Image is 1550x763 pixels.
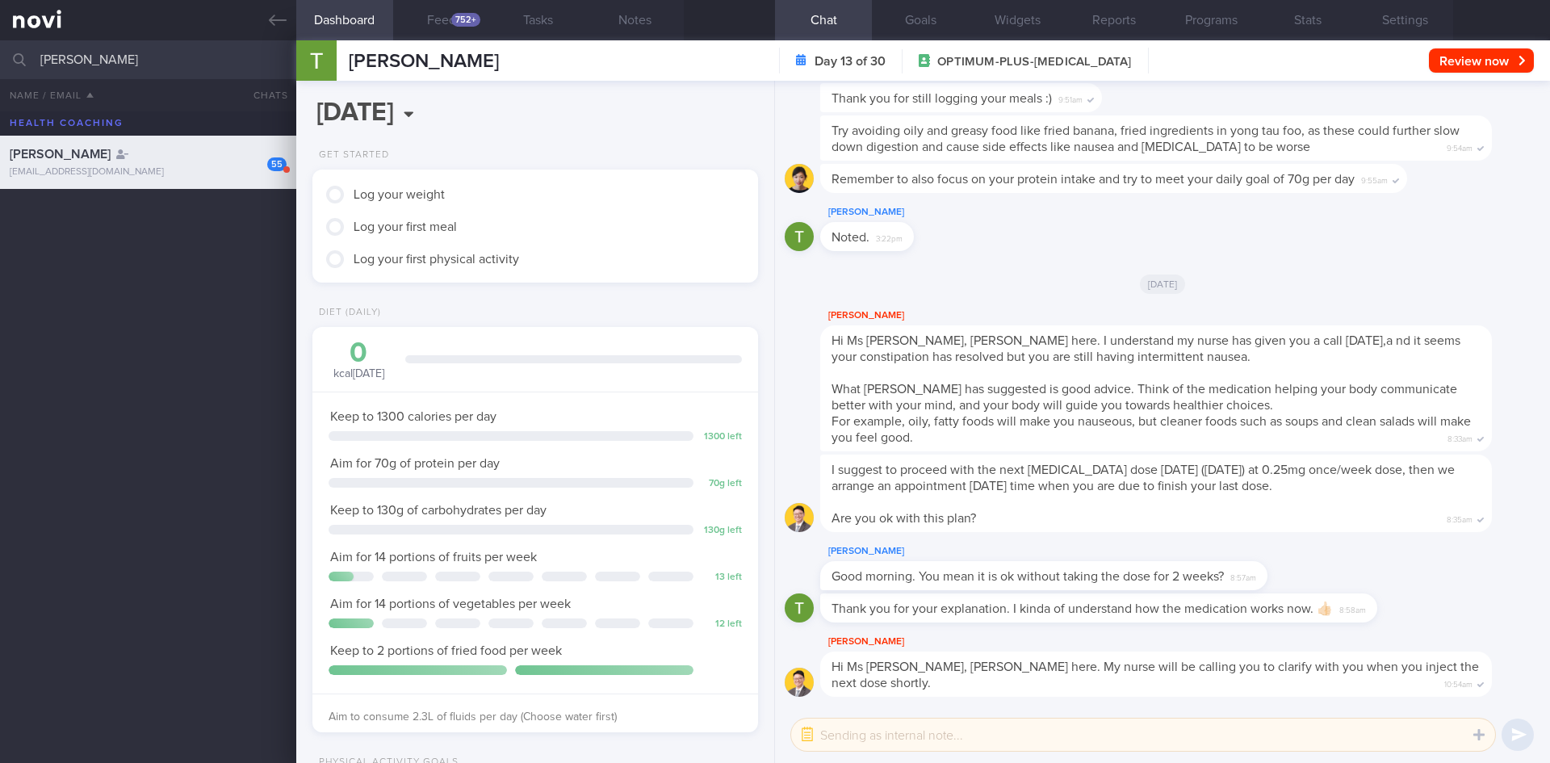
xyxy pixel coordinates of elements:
[1447,139,1472,154] span: 9:54am
[329,339,389,382] div: kcal [DATE]
[330,644,562,657] span: Keep to 2 portions of fried food per week
[937,54,1131,70] span: OPTIMUM-PLUS-[MEDICAL_DATA]
[832,602,1333,615] span: Thank you for your explanation. I kinda of understand how the medication works now. 👍🏻
[832,660,1479,690] span: Hi Ms [PERSON_NAME], [PERSON_NAME] here. My nurse will be calling you to clarify with you when yo...
[1447,430,1472,445] span: 8:33am
[815,53,886,69] strong: Day 13 of 30
[832,92,1052,105] span: Thank you for still logging your meals :)
[349,52,499,71] span: [PERSON_NAME]
[1361,171,1388,187] span: 9:55am
[1429,48,1534,73] button: Review now
[329,339,389,367] div: 0
[832,173,1355,186] span: Remember to also focus on your protein intake and try to meet your daily goal of 70g per day
[312,307,381,319] div: Diet (Daily)
[702,618,742,631] div: 12 left
[702,525,742,537] div: 130 g left
[312,149,389,161] div: Get Started
[330,504,547,517] span: Keep to 130g of carbohydrates per day
[820,542,1316,561] div: [PERSON_NAME]
[451,13,480,27] div: 752+
[876,229,903,245] span: 3:22pm
[330,410,496,423] span: Keep to 1300 calories per day
[820,632,1540,652] div: [PERSON_NAME]
[832,231,869,244] span: Noted.
[832,512,976,525] span: Are you ok with this plan?
[330,457,500,470] span: Aim for 70g of protein per day
[10,148,111,161] span: [PERSON_NAME]
[267,157,287,171] div: 55
[1447,510,1472,526] span: 8:35am
[702,478,742,490] div: 70 g left
[232,79,296,111] button: Chats
[330,597,571,610] span: Aim for 14 portions of vegetables per week
[702,572,742,584] div: 13 left
[1339,601,1366,616] span: 8:58am
[10,166,287,178] div: [EMAIL_ADDRESS][DOMAIN_NAME]
[820,306,1540,325] div: [PERSON_NAME]
[1140,275,1186,294] span: [DATE]
[1230,568,1256,584] span: 8:57am
[832,570,1224,583] span: Good morning. You mean it is ok without taking the dose for 2 weeks?
[1444,675,1472,690] span: 10:54am
[832,124,1460,153] span: Try avoiding oily and greasy food like fried banana, fried ingredients in yong tau foo, as these ...
[329,711,617,723] span: Aim to consume 2.3L of fluids per day (Choose water first)
[832,463,1455,493] span: I suggest to proceed with the next [MEDICAL_DATA] dose [DATE] ([DATE]) at 0.25mg once/week dose, ...
[820,203,962,222] div: [PERSON_NAME]
[1058,90,1083,106] span: 9:51am
[832,383,1457,412] span: What [PERSON_NAME] has suggested is good advice. Think of the medication helping your body commun...
[832,334,1460,363] span: Hi Ms [PERSON_NAME], [PERSON_NAME] here. I understand my nurse has given you a call [DATE],a nd i...
[832,415,1471,444] span: For example, oily, fatty foods will make you nauseous, but cleaner foods such as soups and clean ...
[702,431,742,443] div: 1300 left
[330,551,537,564] span: Aim for 14 portions of fruits per week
